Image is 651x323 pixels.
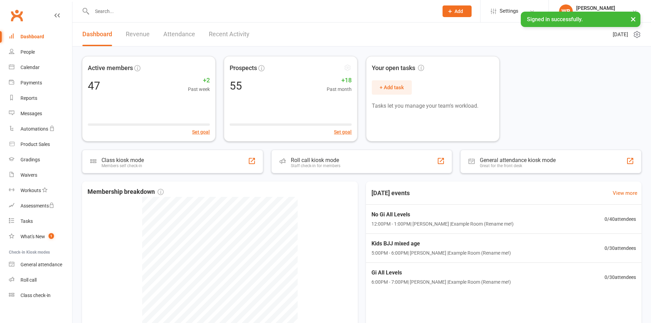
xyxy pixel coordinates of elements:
div: 55 [230,80,242,91]
span: Kids BJJ mixed age [371,239,511,248]
div: Members self check-in [101,163,144,168]
span: 6:00PM - 7:00PM | [PERSON_NAME] | Example Room (Rename me!) [371,278,511,286]
a: General attendance kiosk mode [9,257,72,272]
div: Calendar [21,65,40,70]
a: Waivers [9,167,72,183]
a: Messages [9,106,72,121]
span: 12:00PM - 1:00PM | [PERSON_NAME] | Example Room (Rename me!) [371,220,514,228]
div: Tasks [21,218,33,224]
h3: [DATE] events [366,187,415,199]
a: People [9,44,72,60]
input: Search... [90,6,434,16]
div: Dashboard [21,34,44,39]
a: Product Sales [9,137,72,152]
a: Attendance [163,23,195,46]
p: Tasks let you manage your team's workload. [372,102,494,110]
div: General attendance kiosk mode [480,157,556,163]
div: 47 [88,80,100,91]
a: Reports [9,91,72,106]
div: Class check-in [21,293,51,298]
span: Past month [327,85,352,93]
a: Calendar [9,60,72,75]
div: Payments [21,80,42,85]
a: Workouts [9,183,72,198]
button: Set goal [334,128,352,136]
div: Assessments [21,203,54,208]
button: + Add task [372,80,412,95]
div: Messages [21,111,42,116]
button: Set goal [192,128,210,136]
span: Add [455,9,463,14]
button: Add [443,5,472,17]
span: Past week [188,85,210,93]
span: Membership breakdown [87,187,164,197]
div: Product Sales [21,142,50,147]
a: Recent Activity [209,23,249,46]
span: 0 / 40 attendees [605,215,636,223]
div: Gradings [21,157,40,162]
div: Great for the front desk [480,163,556,168]
span: Active members [88,63,133,73]
div: What's New [21,234,45,239]
a: What's New1 [9,229,72,244]
a: Clubworx [8,7,25,24]
span: No Gi All Levels [371,210,514,219]
span: Your open tasks [372,63,424,73]
button: × [627,12,639,26]
div: WB [559,4,573,18]
span: 0 / 30 attendees [605,244,636,252]
span: 1 [49,233,54,239]
span: Prospects [230,63,257,73]
a: Automations [9,121,72,137]
a: Tasks [9,214,72,229]
div: Class kiosk mode [101,157,144,163]
span: 5:00PM - 6:00PM | [PERSON_NAME] | Example Room (Rename me!) [371,249,511,257]
span: +2 [188,76,210,85]
div: Reports [21,95,37,101]
a: View more [613,189,637,197]
span: Gi All Levels [371,268,511,277]
a: Dashboard [82,23,112,46]
a: Dashboard [9,29,72,44]
div: Waivers [21,172,37,178]
span: [DATE] [613,30,628,39]
a: Revenue [126,23,150,46]
span: +18 [327,76,352,85]
div: Roll call [21,277,37,283]
a: Gradings [9,152,72,167]
div: Control Martial Arts [576,11,618,17]
div: Roll call kiosk mode [291,157,340,163]
div: [PERSON_NAME] [576,5,618,11]
div: Staff check-in for members [291,163,340,168]
span: Signed in successfully. [527,16,583,23]
a: Payments [9,75,72,91]
span: Settings [500,3,518,19]
a: Class kiosk mode [9,288,72,303]
a: Assessments [9,198,72,214]
div: Workouts [21,188,41,193]
a: Roll call [9,272,72,288]
div: People [21,49,35,55]
div: General attendance [21,262,62,267]
div: Automations [21,126,48,132]
span: 0 / 30 attendees [605,273,636,281]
